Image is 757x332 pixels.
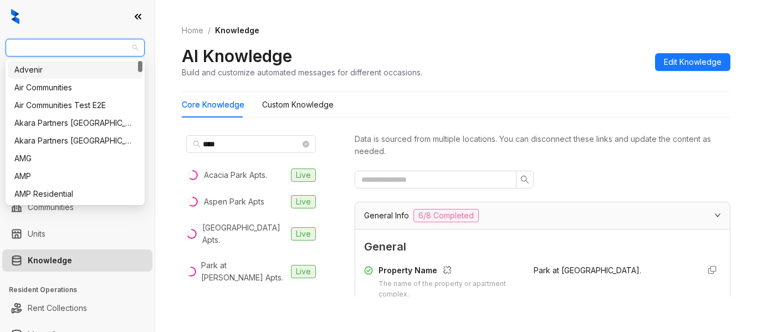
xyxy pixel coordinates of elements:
[714,212,721,218] span: expanded
[413,209,479,222] span: 6/8 Completed
[182,67,422,78] div: Build and customize automated messages for different occasions.
[355,133,730,157] div: Data is sourced from multiple locations. You can disconnect these links and update the content as...
[8,185,142,203] div: AMP Residential
[520,175,529,184] span: search
[204,196,264,208] div: Aspen Park Apts
[2,249,152,272] li: Knowledge
[208,24,211,37] li: /
[9,285,155,295] h3: Resident Operations
[180,24,206,37] a: Home
[8,61,142,79] div: Advenir
[364,238,721,256] span: General
[2,223,152,245] li: Units
[303,141,309,147] span: close-circle
[204,169,267,181] div: Acacia Park Apts.
[14,135,136,147] div: Akara Partners [GEOGRAPHIC_DATA]
[182,99,244,111] div: Core Knowledge
[14,188,136,200] div: AMP Residential
[355,202,730,229] div: General Info6/8 Completed
[193,140,201,148] span: search
[182,45,292,67] h2: AI Knowledge
[8,79,142,96] div: Air Communities
[664,56,722,68] span: Edit Knowledge
[291,265,316,278] span: Live
[534,265,641,275] span: Park at [GEOGRAPHIC_DATA].
[8,167,142,185] div: AMP
[291,227,316,241] span: Live
[28,223,45,245] a: Units
[215,25,259,35] span: Knowledge
[2,297,152,319] li: Rent Collections
[202,222,287,246] div: [GEOGRAPHIC_DATA] Apts.
[14,64,136,76] div: Advenir
[28,196,74,218] a: Communities
[11,9,19,24] img: logo
[2,122,152,144] li: Leasing
[12,39,138,56] span: Case and Associates
[14,152,136,165] div: AMG
[8,150,142,167] div: AMG
[8,96,142,114] div: Air Communities Test E2E
[262,99,334,111] div: Custom Knowledge
[291,195,316,208] span: Live
[378,264,520,279] div: Property Name
[291,168,316,182] span: Live
[655,53,730,71] button: Edit Knowledge
[8,132,142,150] div: Akara Partners Phoenix
[28,249,72,272] a: Knowledge
[2,149,152,171] li: Collections
[2,196,152,218] li: Communities
[2,74,152,96] li: Leads
[28,297,87,319] a: Rent Collections
[14,170,136,182] div: AMP
[14,81,136,94] div: Air Communities
[378,279,520,300] div: The name of the property or apartment complex.
[201,259,287,284] div: Park at [PERSON_NAME] Apts.
[14,99,136,111] div: Air Communities Test E2E
[14,117,136,129] div: Akara Partners [GEOGRAPHIC_DATA]
[364,210,409,222] span: General Info
[8,114,142,132] div: Akara Partners Nashville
